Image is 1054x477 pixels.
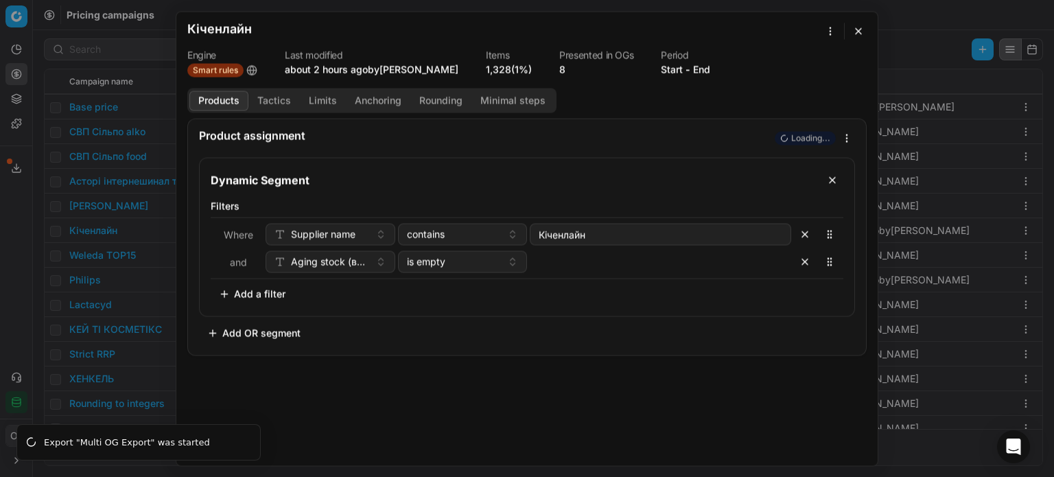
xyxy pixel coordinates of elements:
[187,23,252,35] h2: Кіченлайн
[189,91,248,110] button: Products
[291,255,370,268] span: Aging stock (викл. дні без продажів)
[559,50,633,60] dt: Presented in OGs
[410,91,471,110] button: Rounding
[486,50,532,60] dt: Items
[661,50,710,60] dt: Period
[471,91,554,110] button: Minimal steps
[407,255,445,268] span: is empty
[300,91,346,110] button: Limits
[559,62,565,76] button: 8
[291,227,355,241] span: Supplier name
[791,132,830,143] span: Loading...
[199,130,772,141] div: Product assignment
[693,62,710,76] button: End
[346,91,410,110] button: Anchoring
[187,432,237,454] button: Cancel
[285,63,458,75] span: about 2 hours ago by [PERSON_NAME]
[211,199,843,213] label: Filters
[486,62,532,76] a: 1,328(1%)
[686,62,690,76] span: -
[211,283,294,305] button: Add a filter
[407,227,445,241] span: contains
[224,229,253,240] span: Where
[199,322,309,344] button: Add OR segment
[208,169,816,191] input: Segment
[285,50,458,60] dt: Last modified
[187,63,244,77] span: Smart rules
[187,50,257,60] dt: Engine
[230,256,247,268] span: and
[661,62,683,76] button: Start
[248,91,300,110] button: Tactics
